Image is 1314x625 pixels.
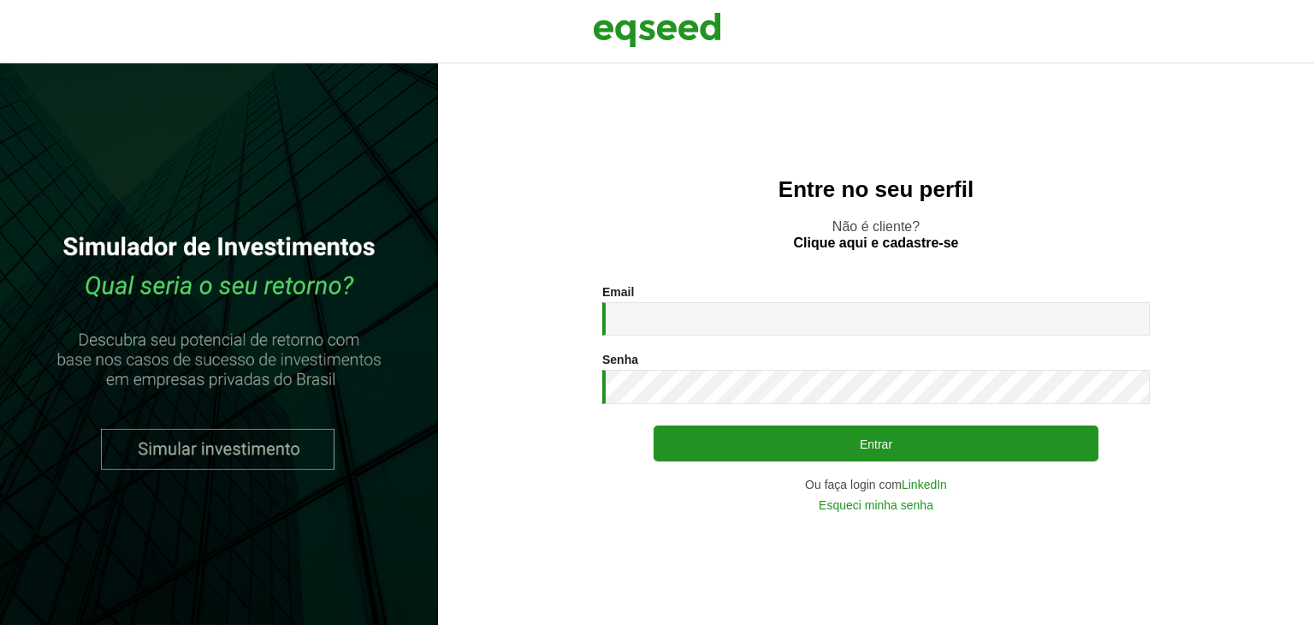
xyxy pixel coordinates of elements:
[472,177,1280,202] h2: Entre no seu perfil
[794,236,959,250] a: Clique aqui e cadastre-se
[819,499,933,511] a: Esqueci minha senha
[602,479,1150,491] div: Ou faça login com
[654,426,1098,461] button: Entrar
[902,479,947,491] a: LinkedIn
[472,218,1280,251] p: Não é cliente?
[602,286,634,298] label: Email
[602,354,638,366] label: Senha
[593,9,721,51] img: EqSeed Logo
